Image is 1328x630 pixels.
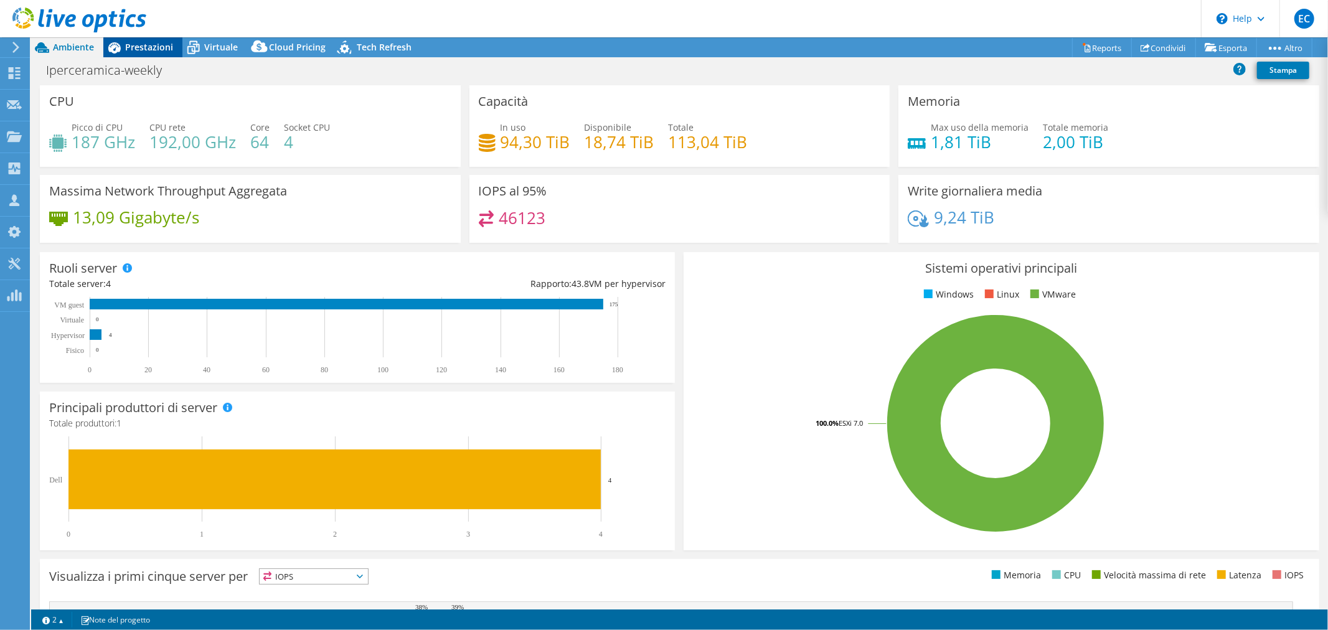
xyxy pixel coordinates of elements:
text: Hypervisor [51,331,85,340]
text: 160 [553,365,565,374]
span: Virtuale [204,41,238,53]
h4: 1,81 TiB [931,135,1029,149]
span: In uso [501,121,526,133]
span: Prestazioni [125,41,173,53]
text: 4 [599,530,603,538]
a: Altro [1256,38,1312,57]
span: 1 [116,417,121,429]
li: Latenza [1214,568,1261,582]
text: 40 [203,365,210,374]
span: CPU rete [149,121,186,133]
a: Reports [1072,38,1132,57]
h4: 64 [250,135,270,149]
h3: Memoria [908,95,960,108]
span: IOPS [260,569,368,584]
li: CPU [1049,568,1081,582]
h4: 113,04 TiB [669,135,748,149]
text: 20 [144,365,152,374]
tspan: 100.0% [816,418,839,428]
text: Fisico [66,346,84,355]
span: Tech Refresh [357,41,412,53]
h3: Sistemi operativi principali [693,261,1309,275]
text: 39% [451,603,464,611]
text: 0 [96,347,99,353]
h4: 9,24 TiB [934,210,994,224]
h4: 192,00 GHz [149,135,236,149]
a: Esporta [1195,38,1257,57]
h3: CPU [49,95,74,108]
span: Max uso della memoria [931,121,1029,133]
svg: \n [1217,13,1228,24]
li: Linux [982,288,1019,301]
li: VMware [1027,288,1076,301]
h3: IOPS al 95% [479,184,547,198]
h4: Totale produttori: [49,416,666,430]
div: Totale server: [49,277,357,291]
span: 4 [106,278,111,289]
span: Ambiente [53,41,94,53]
text: 0 [67,530,70,538]
span: Totale [669,121,694,133]
text: 0 [88,365,92,374]
text: 1 [200,530,204,538]
text: 175 [610,301,618,308]
span: Socket CPU [284,121,330,133]
text: 3 [466,530,470,538]
text: 80 [321,365,328,374]
h3: Capacità [479,95,529,108]
li: IOPS [1269,568,1304,582]
text: Virtuale [60,316,84,324]
li: Memoria [989,568,1041,582]
span: Totale memoria [1043,121,1108,133]
h4: 94,30 TiB [501,135,570,149]
a: 2 [34,612,72,628]
h4: 46123 [499,211,545,225]
h4: 18,74 TiB [585,135,654,149]
text: 4 [608,476,612,484]
h4: 4 [284,135,330,149]
text: 38% [415,603,428,611]
li: Windows [921,288,974,301]
tspan: ESXi 7.0 [839,418,863,428]
span: Picco di CPU [72,121,123,133]
text: 4 [109,332,112,338]
text: 180 [612,365,623,374]
h1: Iperceramica-weekly [40,63,181,77]
h3: Ruoli server [49,261,117,275]
h4: 2,00 TiB [1043,135,1108,149]
div: Rapporto: VM per hypervisor [357,277,666,291]
span: EC [1294,9,1314,29]
text: 100 [377,365,389,374]
h3: Principali produttori di server [49,401,217,415]
a: Stampa [1257,62,1309,79]
span: 43.8 [572,278,589,289]
text: VM guest [54,301,84,309]
text: 0 [96,316,99,322]
h3: Write giornaliera media [908,184,1042,198]
h4: 13,09 Gigabyte/s [73,210,199,224]
text: 140 [495,365,506,374]
span: Disponibile [585,121,632,133]
text: 120 [436,365,447,374]
text: 2 [333,530,337,538]
a: Note del progetto [72,612,159,628]
h3: Massima Network Throughput Aggregata [49,184,287,198]
text: Dell [49,476,62,484]
h4: 187 GHz [72,135,135,149]
a: Condividi [1131,38,1196,57]
span: Core [250,121,270,133]
text: 60 [262,365,270,374]
span: Cloud Pricing [269,41,326,53]
li: Velocità massima di rete [1089,568,1206,582]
